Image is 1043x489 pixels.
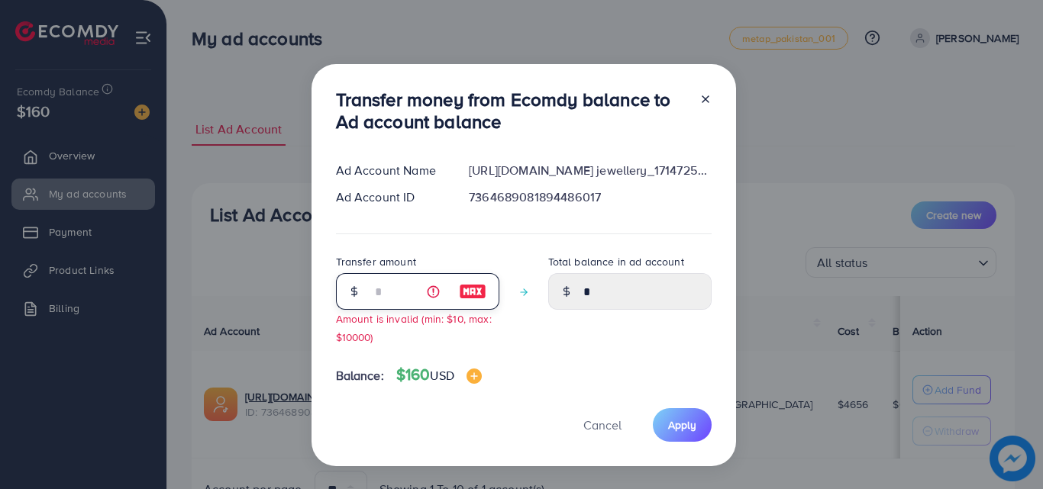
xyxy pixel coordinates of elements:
[430,367,454,384] span: USD
[668,417,696,433] span: Apply
[457,188,723,206] div: 7364689081894486017
[336,367,384,384] span: Balance:
[336,88,687,133] h3: Transfer money from Ecomdy balance to Ad account balance
[336,254,416,269] label: Transfer amount
[583,417,622,433] span: Cancel
[324,188,457,206] div: Ad Account ID
[396,365,482,384] h4: $160
[467,368,482,384] img: image
[564,408,641,441] button: Cancel
[336,311,492,343] small: Amount is invalid (min: $10, max: $10000)
[548,254,684,269] label: Total balance in ad account
[459,282,486,301] img: image
[653,408,712,441] button: Apply
[457,162,723,179] div: [URL][DOMAIN_NAME] jewellery_1714725321365
[324,162,457,179] div: Ad Account Name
